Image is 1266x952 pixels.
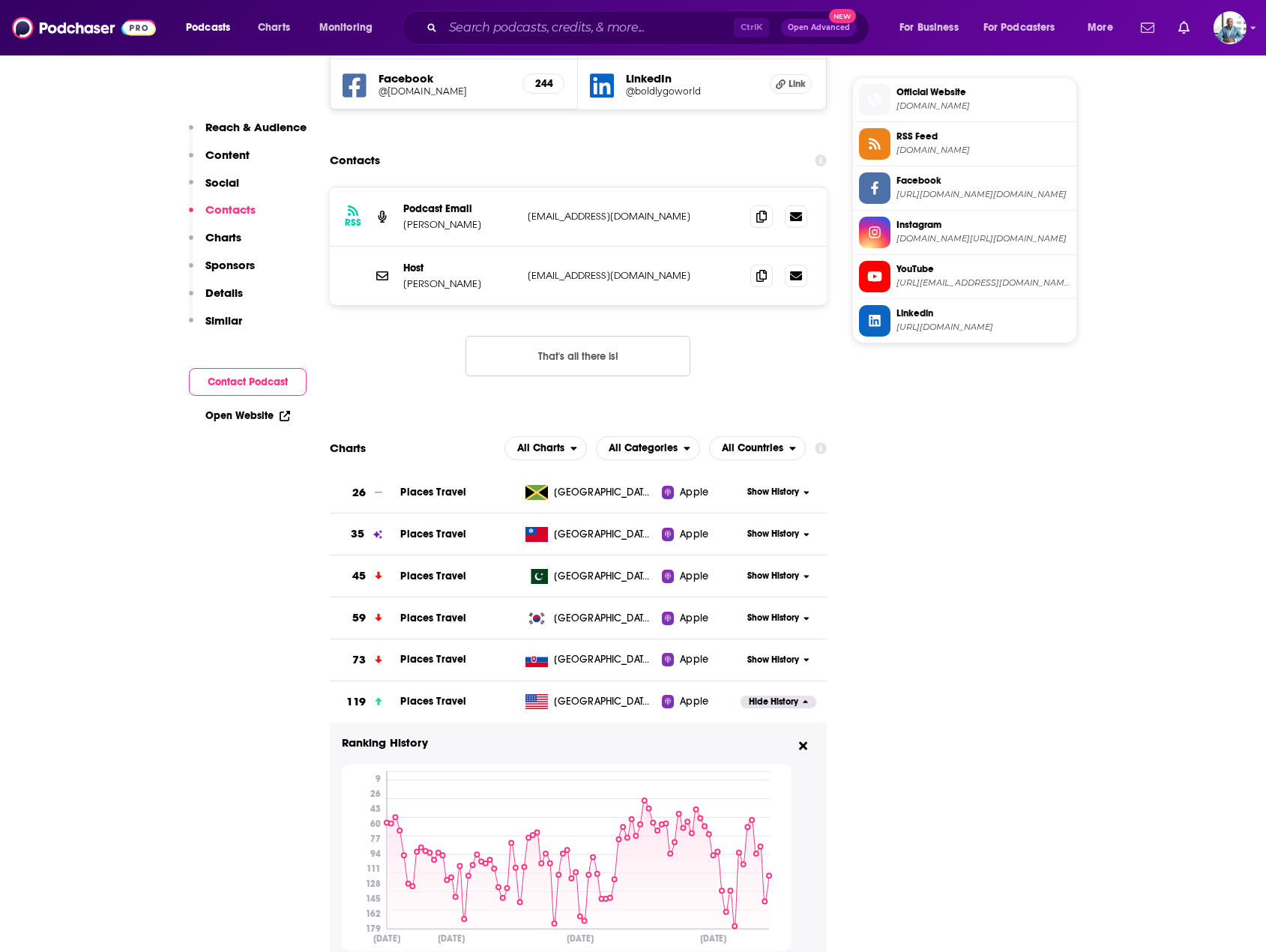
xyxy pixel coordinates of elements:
a: Apple [662,527,741,542]
p: Similar [205,313,242,328]
a: Apple [662,485,741,500]
span: Jamaica [554,485,651,500]
span: Korea, Republic of [554,611,651,626]
a: Apple [662,652,741,667]
a: [GEOGRAPHIC_DATA] [519,485,662,500]
a: YouTube[URL][EMAIL_ADDRESS][DOMAIN_NAME] [859,261,1070,292]
p: Podcast Email [403,202,516,215]
p: [PERSON_NAME] [403,218,516,231]
tspan: 9 [375,773,380,783]
tspan: 162 [365,909,380,919]
a: @boldlygoworld [626,85,758,97]
span: Apple [680,569,708,584]
button: Contact Podcast [189,368,307,396]
a: Charts [248,16,299,40]
a: Places Travel [400,570,466,582]
button: Hide History [741,696,816,708]
span: Charts [258,17,290,38]
button: open menu [889,16,977,40]
tspan: 77 [370,834,380,844]
span: All Categories [609,443,678,454]
button: Contacts [189,202,256,230]
button: Show History [741,528,816,540]
span: Show History [747,528,799,540]
a: Show notifications dropdown [1135,15,1160,40]
button: Show History [741,654,816,666]
button: Open AdvancedNew [781,19,857,37]
h2: Countries [709,436,806,460]
div: Search podcasts, credits, & more... [416,10,884,45]
span: Show History [747,570,799,582]
span: New [829,9,856,23]
a: [GEOGRAPHIC_DATA] [519,652,662,667]
span: Slovakia [554,652,651,667]
span: More [1088,17,1113,38]
span: Apple [680,527,708,542]
h5: 244 [535,77,552,90]
button: open menu [175,16,250,40]
a: 73 [330,639,401,681]
button: Show profile menu [1214,11,1247,44]
span: Logged in as BoldlyGo [1214,11,1247,44]
h2: Charts [330,441,366,455]
a: [GEOGRAPHIC_DATA] [519,694,662,709]
tspan: [DATE] [438,933,465,944]
a: Places Travel [400,528,466,540]
a: Places Travel [400,486,466,498]
tspan: 43 [370,803,380,813]
span: For Podcasters [983,17,1055,38]
tspan: [DATE] [373,933,400,944]
button: open menu [1077,16,1132,40]
a: 119 [330,681,401,723]
p: Contacts [205,202,256,217]
p: Reach & Audience [205,120,307,134]
tspan: 26 [370,788,380,798]
button: Content [189,148,250,175]
h2: Platforms [504,436,587,460]
span: feeds.captivate.fm [896,145,1070,156]
button: open menu [596,436,700,460]
span: Show History [747,486,799,498]
span: revolutionizingyourjourney.blubrry.net [896,100,1070,112]
a: @[DOMAIN_NAME] [379,85,510,97]
p: [EMAIL_ADDRESS][DOMAIN_NAME] [528,210,726,223]
button: Show History [741,570,816,582]
span: https://www.linkedin.com/in/boldlygoworld [896,322,1070,333]
span: Show History [747,654,799,666]
span: Taiwan, Province of China [554,527,651,542]
button: open menu [974,16,1077,40]
h3: RSS [345,217,361,229]
a: Places Travel [400,695,466,708]
p: Content [205,148,250,162]
img: Podchaser - Follow, Share and Rate Podcasts [12,13,156,42]
a: Official Website[DOMAIN_NAME] [859,84,1070,115]
span: Facebook [896,174,1070,187]
h3: 45 [352,567,366,585]
p: Host [403,262,516,274]
button: Show History [741,486,816,498]
span: https://www.facebook.com/BoldlyGo.World [896,189,1070,200]
input: Search podcasts, credits, & more... [443,16,734,40]
button: Similar [189,313,242,341]
tspan: [DATE] [566,933,593,944]
span: Podcasts [186,17,230,38]
span: instagram.com/boldlygo.world [896,233,1070,244]
p: Social [205,175,239,190]
span: Places Travel [400,612,466,624]
span: Linkedin [896,307,1070,320]
span: Official Website [896,85,1070,99]
a: Apple [662,569,741,584]
tspan: 94 [370,849,380,859]
h2: Contacts [330,146,380,175]
p: Sponsors [205,258,255,272]
a: 35 [330,513,401,555]
a: Places Travel [400,653,466,666]
a: 45 [330,555,401,597]
span: All Countries [722,443,783,454]
button: open menu [309,16,392,40]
